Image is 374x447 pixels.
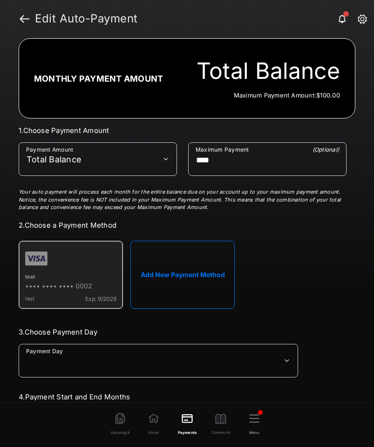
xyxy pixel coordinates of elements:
[204,405,238,443] a: Community
[19,328,347,336] h3: 3. Choose Payment Day
[103,405,137,443] a: Housing Agreement Options
[137,405,170,443] a: Home
[19,126,347,135] h3: 1. Choose Payment Amount
[19,221,347,230] h3: 2. Choose a Payment Method
[25,295,34,302] span: test
[211,425,230,435] span: Community
[111,425,129,435] span: Housing Agreement Options
[19,392,347,401] h3: 4. Payment Start and End Months
[19,241,123,309] div: test•••• •••• •••• 0002testExp: 9/2029
[35,13,359,24] strong: Edit Auto-Payment
[238,405,271,443] button: Menu
[25,273,116,282] div: test
[34,74,163,84] h2: Monthly Payment Amount
[85,295,116,302] span: Exp: 9/2029
[178,425,197,435] span: Payments
[130,241,235,309] button: Add New Payment Method
[19,188,344,211] p: Your auto payment will process each month for the entire balance due on your account up to your m...
[204,92,340,99] span: Maximum Payment Amount: $100.00
[197,57,340,84] div: Total Balance
[170,405,204,443] a: Payments
[25,282,116,292] div: •••• •••• •••• 0002
[249,425,259,435] span: Menu
[148,425,159,435] span: Home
